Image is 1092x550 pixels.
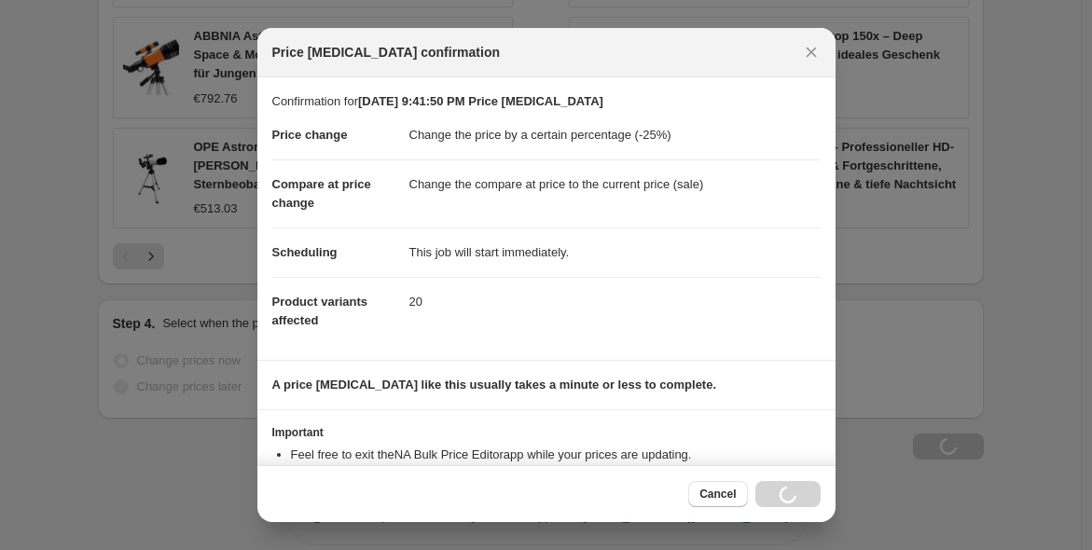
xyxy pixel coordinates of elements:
[272,177,371,210] span: Compare at price change
[409,227,821,277] dd: This job will start immediately.
[688,481,747,507] button: Cancel
[409,159,821,209] dd: Change the compare at price to the current price (sale)
[409,111,821,159] dd: Change the price by a certain percentage (-25%)
[291,446,821,464] li: Feel free to exit the NA Bulk Price Editor app while your prices are updating.
[272,245,338,259] span: Scheduling
[272,43,501,62] span: Price [MEDICAL_DATA] confirmation
[272,378,717,392] b: A price [MEDICAL_DATA] like this usually takes a minute or less to complete.
[272,92,821,111] p: Confirmation for
[409,277,821,326] dd: 20
[272,295,368,327] span: Product variants affected
[358,94,603,108] b: [DATE] 9:41:50 PM Price [MEDICAL_DATA]
[272,128,348,142] span: Price change
[272,425,821,440] h3: Important
[798,39,824,65] button: Close
[699,487,736,502] span: Cancel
